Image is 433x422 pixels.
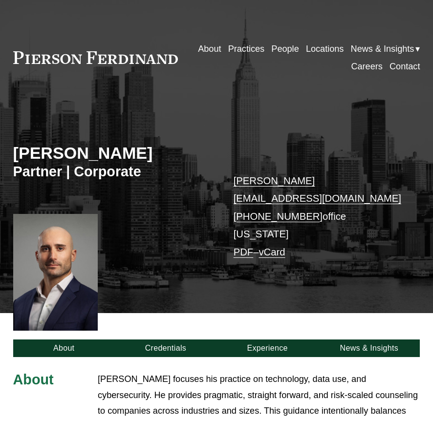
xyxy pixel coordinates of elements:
span: About [13,372,54,387]
h2: [PERSON_NAME] [13,143,216,163]
p: office [US_STATE] – [234,172,403,261]
a: People [271,40,299,58]
a: Contact [390,58,420,75]
a: Careers [351,58,382,75]
a: Experience [216,339,318,357]
a: [PERSON_NAME][EMAIL_ADDRESS][DOMAIN_NAME] [234,175,401,204]
h3: Partner | Corporate [13,163,216,181]
a: folder dropdown [351,40,420,58]
a: [PHONE_NUMBER] [234,211,323,222]
span: News & Insights [351,41,414,57]
a: Locations [306,40,344,58]
a: About [198,40,221,58]
a: Practices [228,40,264,58]
a: About [13,339,115,357]
a: News & Insights [318,339,420,357]
a: Credentials [115,339,216,357]
a: vCard [259,247,285,257]
a: PDF [234,247,254,257]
